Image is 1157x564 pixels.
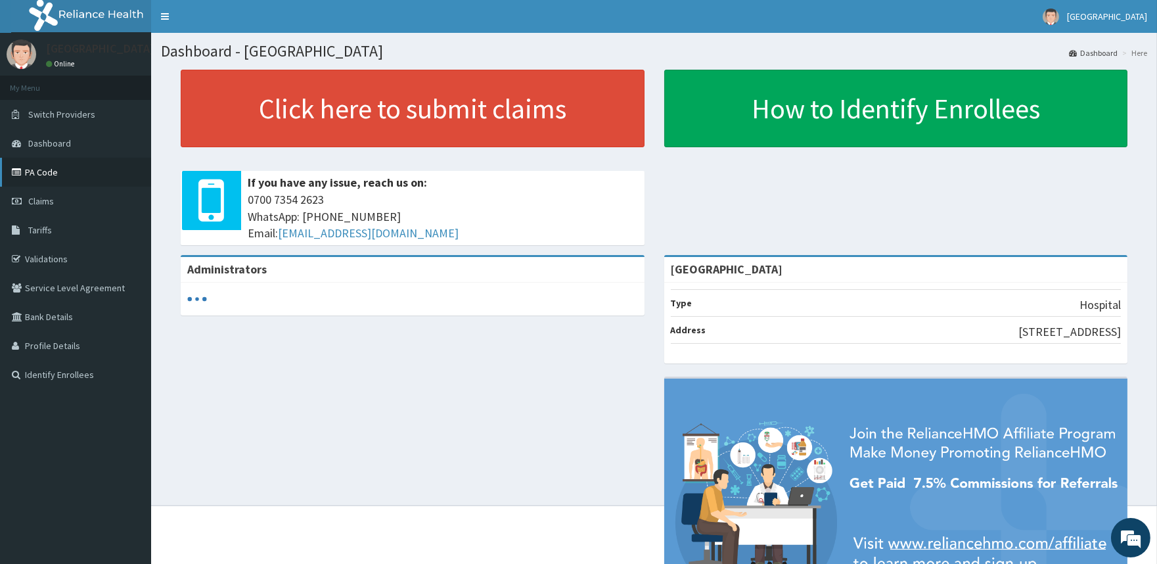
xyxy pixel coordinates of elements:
strong: [GEOGRAPHIC_DATA] [671,262,783,277]
a: Click here to submit claims [181,70,645,147]
a: [EMAIL_ADDRESS][DOMAIN_NAME] [278,225,459,241]
h1: Dashboard - [GEOGRAPHIC_DATA] [161,43,1147,60]
b: Address [671,324,706,336]
a: How to Identify Enrollees [664,70,1128,147]
span: Tariffs [28,224,52,236]
span: [GEOGRAPHIC_DATA] [1067,11,1147,22]
p: [STREET_ADDRESS] [1018,323,1121,341]
img: User Image [7,39,36,69]
p: [GEOGRAPHIC_DATA] [46,43,154,55]
span: Claims [28,195,54,207]
span: Switch Providers [28,108,95,120]
span: Dashboard [28,137,71,149]
b: Type [671,297,692,309]
svg: audio-loading [187,289,207,309]
li: Here [1119,47,1147,59]
img: User Image [1043,9,1059,25]
span: 0700 7354 2623 WhatsApp: [PHONE_NUMBER] Email: [248,191,638,242]
b: If you have any issue, reach us on: [248,175,427,190]
b: Administrators [187,262,267,277]
p: Hospital [1079,296,1121,314]
a: Online [46,59,78,68]
a: Dashboard [1069,47,1118,59]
